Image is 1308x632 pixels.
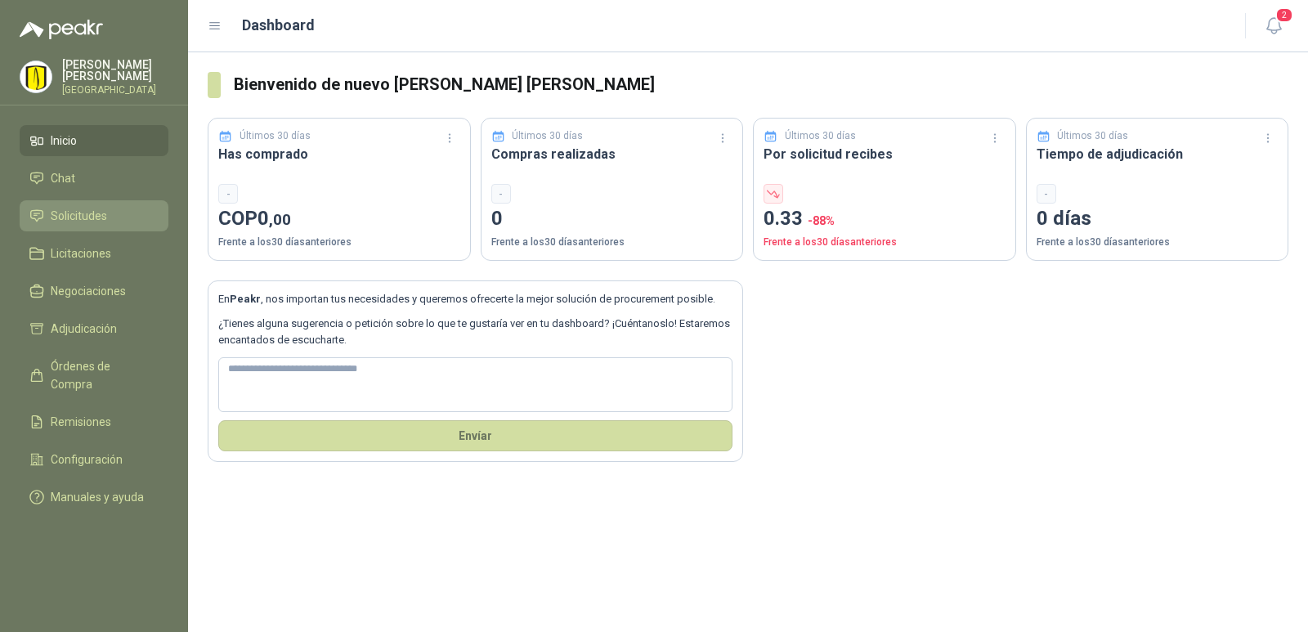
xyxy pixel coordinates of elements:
span: Adjudicación [51,320,117,338]
h3: Tiempo de adjudicación [1037,144,1279,164]
span: -88 % [808,214,835,227]
a: Inicio [20,125,168,156]
span: Inicio [51,132,77,150]
span: ,00 [269,210,291,229]
p: COP [218,204,460,235]
span: 2 [1275,7,1293,23]
p: Frente a los 30 días anteriores [218,235,460,250]
p: Últimos 30 días [1057,128,1128,144]
span: Configuración [51,450,123,468]
h3: Bienvenido de nuevo [PERSON_NAME] [PERSON_NAME] [234,72,1288,97]
p: 0 días [1037,204,1279,235]
div: - [1037,184,1056,204]
p: [PERSON_NAME] [PERSON_NAME] [62,59,168,82]
button: 2 [1259,11,1288,41]
span: Remisiones [51,413,111,431]
div: - [218,184,238,204]
a: Chat [20,163,168,194]
a: Manuales y ayuda [20,482,168,513]
h3: Has comprado [218,144,460,164]
h3: Compras realizadas [491,144,733,164]
a: Órdenes de Compra [20,351,168,400]
a: Solicitudes [20,200,168,231]
p: Últimos 30 días [240,128,311,144]
p: ¿Tienes alguna sugerencia o petición sobre lo que te gustaría ver en tu dashboard? ¡Cuéntanoslo! ... [218,316,732,349]
p: Frente a los 30 días anteriores [764,235,1006,250]
span: Chat [51,169,75,187]
span: Solicitudes [51,207,107,225]
p: [GEOGRAPHIC_DATA] [62,85,168,95]
button: Envíar [218,420,732,451]
a: Configuración [20,444,168,475]
h3: Por solicitud recibes [764,144,1006,164]
img: Logo peakr [20,20,103,39]
div: - [491,184,511,204]
p: 0.33 [764,204,1006,235]
img: Company Logo [20,61,52,92]
span: Licitaciones [51,244,111,262]
p: Frente a los 30 días anteriores [491,235,733,250]
span: Órdenes de Compra [51,357,153,393]
p: En , nos importan tus necesidades y queremos ofrecerte la mejor solución de procurement posible. [218,291,732,307]
p: Últimos 30 días [785,128,856,144]
a: Licitaciones [20,238,168,269]
b: Peakr [230,293,261,305]
span: 0 [258,207,291,230]
p: Frente a los 30 días anteriores [1037,235,1279,250]
span: Negociaciones [51,282,126,300]
span: Manuales y ayuda [51,488,144,506]
p: 0 [491,204,733,235]
a: Adjudicación [20,313,168,344]
p: Últimos 30 días [512,128,583,144]
h1: Dashboard [242,14,315,37]
a: Remisiones [20,406,168,437]
a: Negociaciones [20,276,168,307]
